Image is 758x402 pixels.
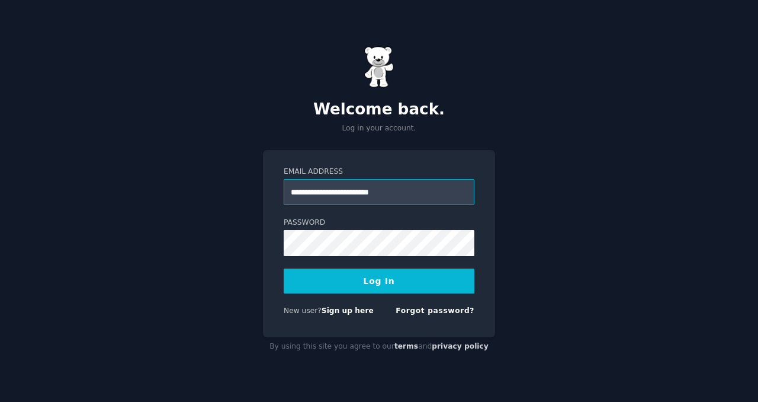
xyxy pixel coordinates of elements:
img: Gummy Bear [364,46,394,88]
label: Password [284,218,474,228]
h2: Welcome back. [263,100,495,119]
a: privacy policy [432,342,489,350]
p: Log in your account. [263,123,495,134]
label: Email Address [284,167,474,177]
a: Forgot password? [396,307,474,315]
div: By using this site you agree to our and [263,337,495,356]
a: Sign up here [322,307,374,315]
button: Log In [284,269,474,293]
span: New user? [284,307,322,315]
a: terms [394,342,418,350]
